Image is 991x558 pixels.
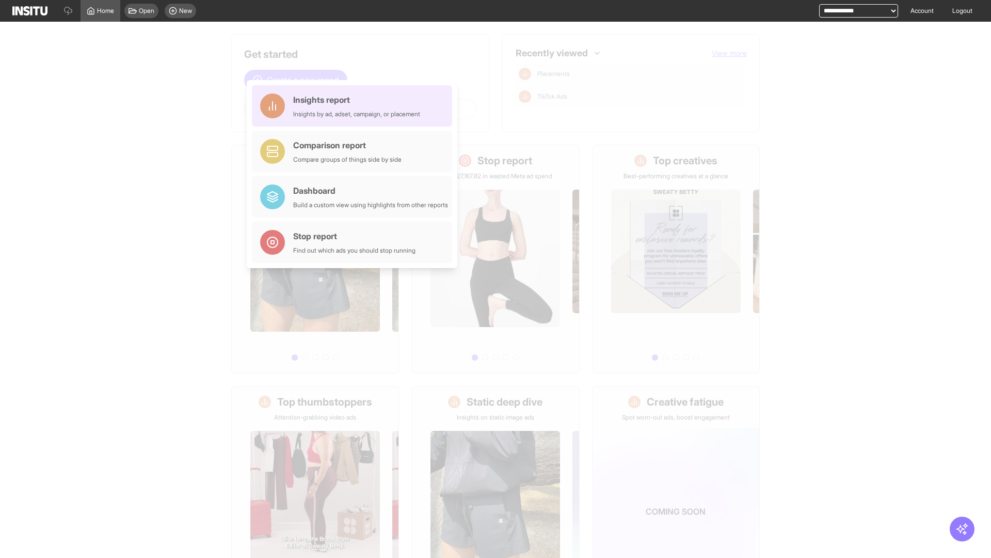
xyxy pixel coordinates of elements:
[293,246,415,255] div: Find out which ads you should stop running
[12,6,47,16] img: Logo
[293,184,448,197] div: Dashboard
[293,139,402,151] div: Comparison report
[97,7,114,15] span: Home
[293,94,420,106] div: Insights report
[293,156,402,164] div: Compare groups of things side by side
[293,201,448,209] div: Build a custom view using highlights from other reports
[293,230,415,242] div: Stop report
[139,7,154,15] span: Open
[293,110,420,118] div: Insights by ad, adset, campaign, or placement
[179,7,192,15] span: New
